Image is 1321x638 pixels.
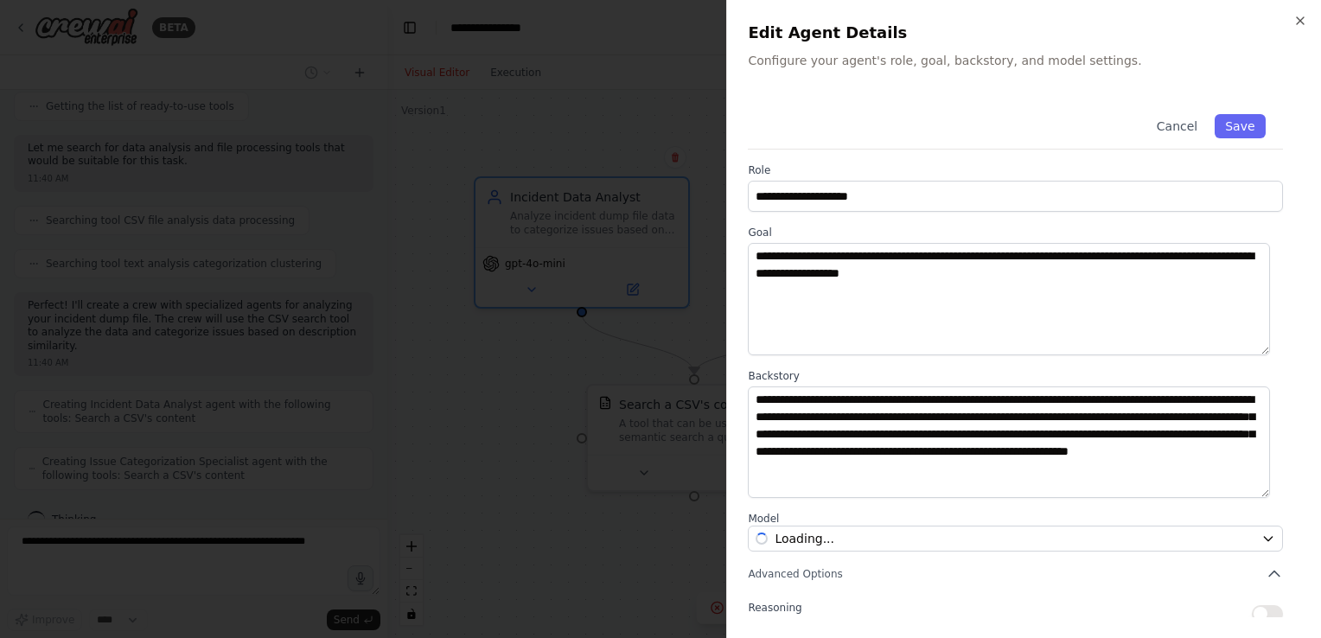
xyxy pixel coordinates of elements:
[1146,114,1208,138] button: Cancel
[748,226,1283,239] label: Goal
[748,602,801,614] span: Reasoning
[748,369,1283,383] label: Backstory
[748,567,842,581] span: Advanced Options
[748,21,1300,45] h2: Edit Agent Details
[748,52,1300,69] p: Configure your agent's role, goal, backstory, and model settings.
[748,512,1283,526] label: Model
[748,163,1283,177] label: Role
[748,565,1283,583] button: Advanced Options
[775,530,834,547] span: openai/gpt-4o-mini
[748,526,1283,552] button: Loading...
[1216,114,1266,138] button: Save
